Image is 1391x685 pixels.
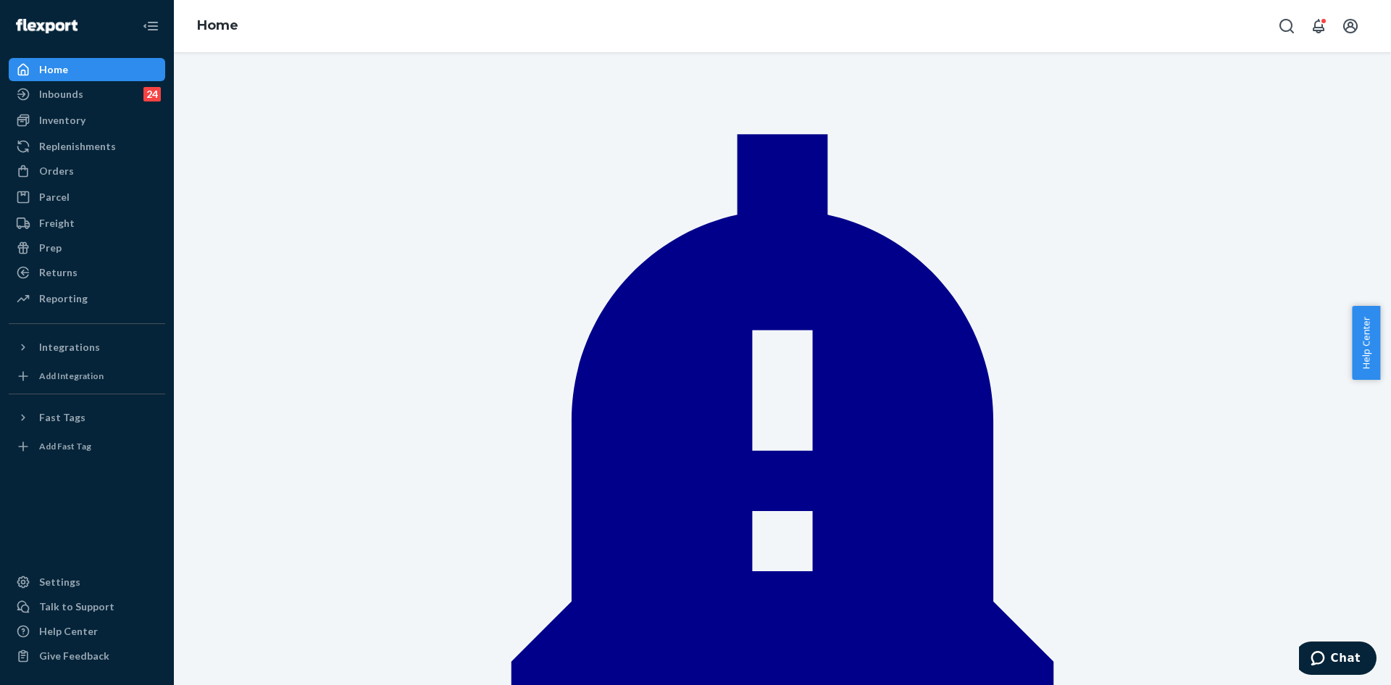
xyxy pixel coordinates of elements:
[185,5,250,47] ol: breadcrumbs
[39,410,85,425] div: Fast Tags
[1352,306,1380,380] button: Help Center
[39,370,104,382] div: Add Integration
[39,291,88,306] div: Reporting
[9,261,165,284] a: Returns
[9,644,165,668] button: Give Feedback
[1272,12,1301,41] button: Open Search Box
[39,87,83,101] div: Inbounds
[16,19,78,33] img: Flexport logo
[39,216,75,231] div: Freight
[9,595,165,618] button: Talk to Support
[39,340,100,354] div: Integrations
[39,649,109,663] div: Give Feedback
[136,12,165,41] button: Close Navigation
[39,139,116,154] div: Replenishments
[39,62,68,77] div: Home
[9,212,165,235] a: Freight
[9,58,165,81] a: Home
[39,113,85,128] div: Inventory
[9,109,165,132] a: Inventory
[39,599,114,614] div: Talk to Support
[9,159,165,183] a: Orders
[9,620,165,643] a: Help Center
[39,440,91,452] div: Add Fast Tag
[197,17,238,33] a: Home
[1304,12,1333,41] button: Open notifications
[1336,12,1365,41] button: Open account menu
[9,186,165,209] a: Parcel
[143,87,161,101] div: 24
[9,406,165,429] button: Fast Tags
[9,135,165,158] a: Replenishments
[39,241,62,255] div: Prep
[9,83,165,106] a: Inbounds24
[9,336,165,359] button: Integrations
[9,570,165,594] a: Settings
[39,164,74,178] div: Orders
[9,435,165,458] a: Add Fast Tag
[1299,642,1377,678] iframe: Opens a widget where you can chat to one of our agents
[39,624,98,639] div: Help Center
[9,365,165,388] a: Add Integration
[9,287,165,310] a: Reporting
[9,236,165,260] a: Prep
[39,190,70,204] div: Parcel
[39,265,78,280] div: Returns
[39,575,80,589] div: Settings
